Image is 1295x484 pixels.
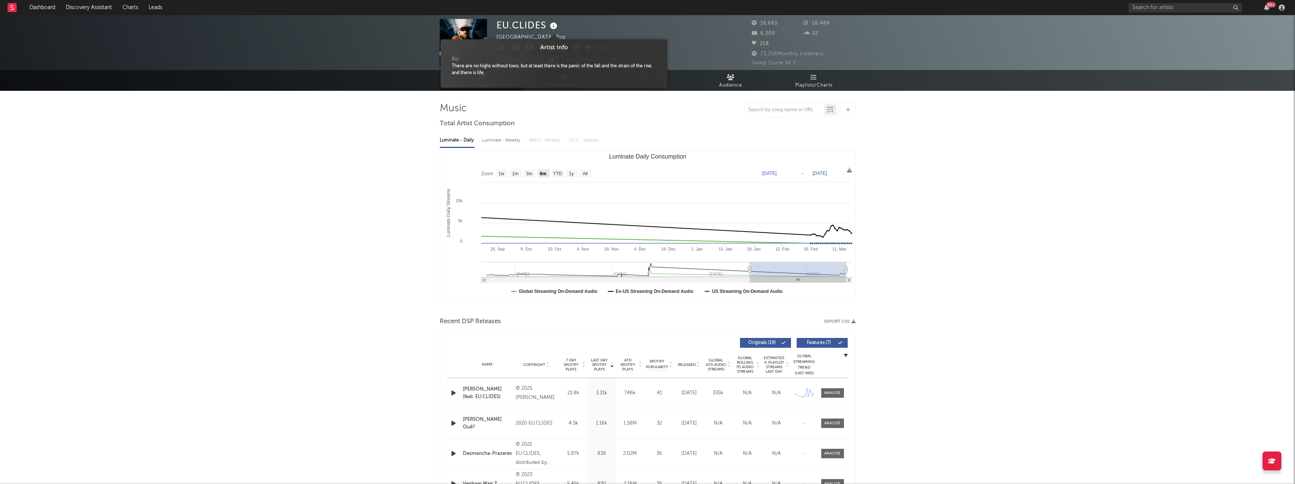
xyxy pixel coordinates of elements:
[764,450,789,458] div: N/A
[800,171,805,176] text: →
[452,56,459,63] span: Bio
[719,81,742,90] span: Audience
[762,171,777,176] text: [DATE]
[1266,2,1276,8] div: 99 +
[706,389,731,397] div: 335k
[735,389,760,397] div: N/A
[772,70,856,91] a: Playlists/Charts
[740,338,791,348] button: Originals(19)
[561,358,581,372] span: 7 Day Spotify Plays
[646,450,673,458] div: 36
[706,450,731,458] div: N/A
[689,70,772,91] a: Audience
[456,198,462,203] text: 10k
[523,363,545,367] span: Copyright
[582,171,587,176] text: All
[463,362,512,367] div: Name
[463,450,512,458] a: Desmancha-Prazeres
[646,389,673,397] div: 41
[520,247,531,251] text: 9. Oct
[795,81,833,90] span: Playlists/Charts
[775,247,789,251] text: 12. Feb
[604,247,619,251] text: 20. Nov
[803,21,830,26] span: 18,484
[440,150,855,302] svg: Luminate Daily Consumption
[616,289,693,294] text: Ex-US Streaming On-Demand Audio
[482,134,522,147] div: Luminate - Weekly
[561,450,586,458] div: 5.87k
[496,19,559,31] div: EU.CLIDES
[764,389,789,397] div: N/A
[752,31,775,36] span: 6,300
[577,247,589,251] text: 6. Nov
[797,338,848,348] button: Features(7)
[440,134,475,147] div: Luminate - Daily
[516,384,557,402] div: © 2025 [PERSON_NAME]
[676,420,702,427] div: [DATE]
[618,420,642,427] div: 1.58M
[802,341,836,345] span: Features ( 7 )
[1264,5,1269,11] button: 99+
[706,420,731,427] div: N/A
[691,247,703,251] text: 1. Jan
[496,33,583,42] div: [GEOGRAPHIC_DATA] | Pop
[718,247,732,251] text: 15. Jan
[490,247,505,251] text: 25. Sep
[609,153,686,160] text: Luminate Daily Consumption
[519,289,597,294] text: Global Streaming On-Demand Audio
[540,171,546,176] text: 6m
[498,171,504,176] text: 1w
[678,363,696,367] span: Released
[745,341,780,345] span: Originals ( 19 )
[735,450,760,458] div: N/A
[460,239,462,243] text: 0
[440,119,515,128] span: Total Artist Consumption
[618,389,642,397] div: 746k
[752,51,824,56] span: 73,258 Monthly Listeners
[516,440,557,467] div: © 2021 EU.CLIDES, distributed by Universal Music Portugal, S.A.
[764,356,785,374] span: Estimated % Playlist Streams Last Day
[676,450,702,458] div: [DATE]
[589,389,614,397] div: 3.31k
[832,247,847,251] text: 11. Mar
[440,317,501,326] span: Recent DSP Releases
[1129,3,1242,12] input: Search for artists
[747,247,760,251] text: 29. Jan
[446,189,451,237] text: Luminate Daily Streams
[589,420,614,427] div: 1.16k
[813,171,827,176] text: [DATE]
[712,289,783,294] text: US Streaming On-Demand Audio
[440,70,523,91] a: Music
[452,63,656,76] div: There are no highs without lows, but at least there is the panic of the fall and the strain of th...
[793,353,816,376] div: Global Streaming Trend (Last 60D)
[752,41,769,46] span: 218
[706,358,726,372] span: Global ATD Audio Streams
[512,171,518,176] text: 1m
[561,389,586,397] div: 21.8k
[676,389,702,397] div: [DATE]
[618,358,638,372] span: ATD Spotify Plays
[516,419,557,428] div: 2020 EU.CLIDES
[569,171,574,176] text: 1y
[547,247,561,251] text: 23. Oct
[463,416,512,431] a: [PERSON_NAME] Quê?
[634,247,646,251] text: 4. Dec
[735,356,755,374] span: Global Rolling 7D Audio Streams
[752,21,778,26] span: 16,665
[618,450,642,458] div: 2.02M
[553,171,562,176] text: YTD
[463,386,512,400] a: [PERSON_NAME] (feat. EU.CLIDES)
[803,31,818,36] span: 52
[561,420,586,427] div: 4.5k
[752,61,796,65] span: Jump Score: 56.3
[589,358,610,372] span: Last Day Spotify Plays
[646,359,668,370] span: Spotify Popularity
[458,218,462,223] text: 5k
[526,171,532,176] text: 3m
[735,420,760,427] div: N/A
[661,247,675,251] text: 18. Dec
[646,420,673,427] div: 32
